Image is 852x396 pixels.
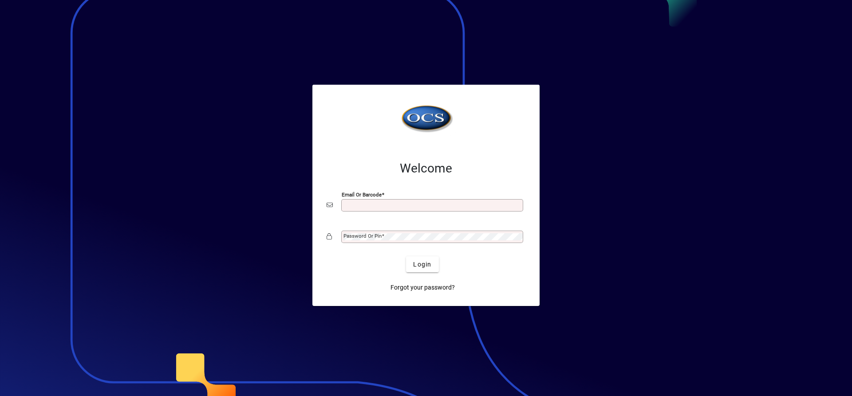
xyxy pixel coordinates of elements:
h2: Welcome [327,161,525,176]
mat-label: Password or Pin [343,233,382,239]
button: Login [406,256,438,272]
span: Forgot your password? [390,283,455,292]
span: Login [413,260,431,269]
mat-label: Email or Barcode [342,192,382,198]
a: Forgot your password? [387,279,458,295]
